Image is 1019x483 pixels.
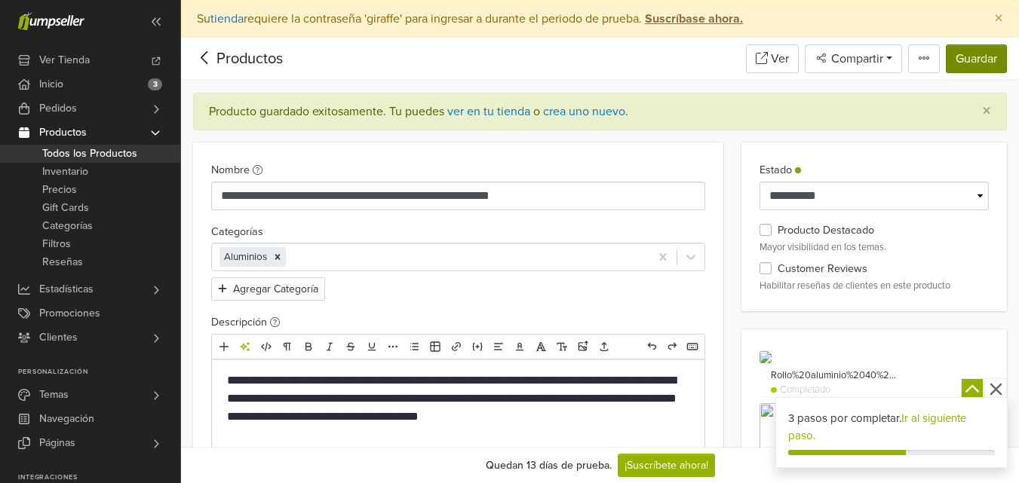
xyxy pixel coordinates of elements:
[18,473,180,482] p: Integraciones
[224,251,267,263] span: Aluminios
[828,51,883,66] span: Compartir
[994,8,1003,29] span: ×
[662,337,682,356] a: Rehacer
[946,44,1007,73] button: Guardar
[320,337,339,356] a: Cursiva
[760,351,772,363] img: Rollo_20aluminio_2040_20metros_---_1758413018853.jpg
[42,163,88,181] span: Inventario
[805,44,902,73] button: Compartir
[42,199,89,217] span: Gift Cards
[760,403,832,475] img: Rollo_20aluminio_2040_20metros_---_1758413018853.jpg
[42,181,77,199] span: Precios
[39,277,94,301] span: Estadísticas
[642,337,661,356] a: Deshacer
[531,337,551,356] a: Fuente
[780,384,830,396] span: Completado
[552,337,572,356] a: Tamaño de fuente
[193,47,283,70] div: Productos
[386,104,444,119] span: Tu puedes
[683,337,702,356] a: Atajos
[788,411,966,442] a: Ir al siguiente paso.
[42,217,93,235] span: Categorías
[425,337,445,356] a: Tabla
[362,337,382,356] a: Subrayado
[468,337,487,356] a: Incrustar
[982,100,991,122] span: ×
[778,222,874,239] label: Producto Destacado
[39,121,87,145] span: Productos
[447,337,466,356] a: Enlace
[210,11,244,26] a: tienda
[618,454,715,477] a: ¡Suscríbete ahora!
[39,383,69,407] span: Temas
[489,337,508,356] a: Alineación
[39,326,78,350] span: Clientes
[771,368,901,383] p: Rollo%20aluminio%2040%20metros.jpg
[510,337,529,356] a: Color del texto
[594,337,614,356] a: Subir archivos
[211,277,325,301] button: Agregar Categoría
[383,337,403,356] a: Más formato
[42,235,71,253] span: Filtros
[788,410,995,444] div: 3 pasos por completar.
[42,145,137,163] span: Todos los Productos
[543,104,625,119] a: crea uno nuevo
[979,1,1018,37] button: Close
[530,104,540,119] span: o
[760,279,989,293] p: Habilitar reseñas de clientes en este producto
[18,368,180,377] p: Personalización
[214,337,234,356] a: Añadir
[278,337,297,356] a: Formato
[39,72,63,96] span: Inicio
[760,162,801,179] label: Estado
[39,301,100,326] span: Promociones
[299,337,318,356] a: Negrita
[447,104,530,119] a: ver en tu tienda
[746,44,799,73] a: Ver
[778,261,867,277] label: Customer Reviews
[211,162,262,179] label: Nombre
[269,247,286,267] div: Remove [object Object]
[404,337,424,356] a: Lista
[39,48,90,72] span: Ver Tienda
[42,253,83,271] span: Reseñas
[235,337,255,356] a: Herramientas de IA
[645,11,743,26] strong: Suscríbase ahora.
[39,407,94,431] span: Navegación
[967,93,1006,130] button: Close
[148,78,162,90] span: 3
[39,431,75,455] span: Páginas
[211,314,280,331] label: Descripción
[39,96,77,121] span: Pedidos
[341,337,361,356] a: Eliminado
[642,11,743,26] a: Suscríbase ahora.
[209,102,958,121] div: Producto guardado exitosamente. .
[486,457,612,473] div: Quedan 13 días de prueba.
[573,337,593,356] a: Subir imágenes
[760,240,989,255] p: Mayor visibilidad en los temas.
[256,337,276,356] a: HTML
[211,224,263,240] label: Categorías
